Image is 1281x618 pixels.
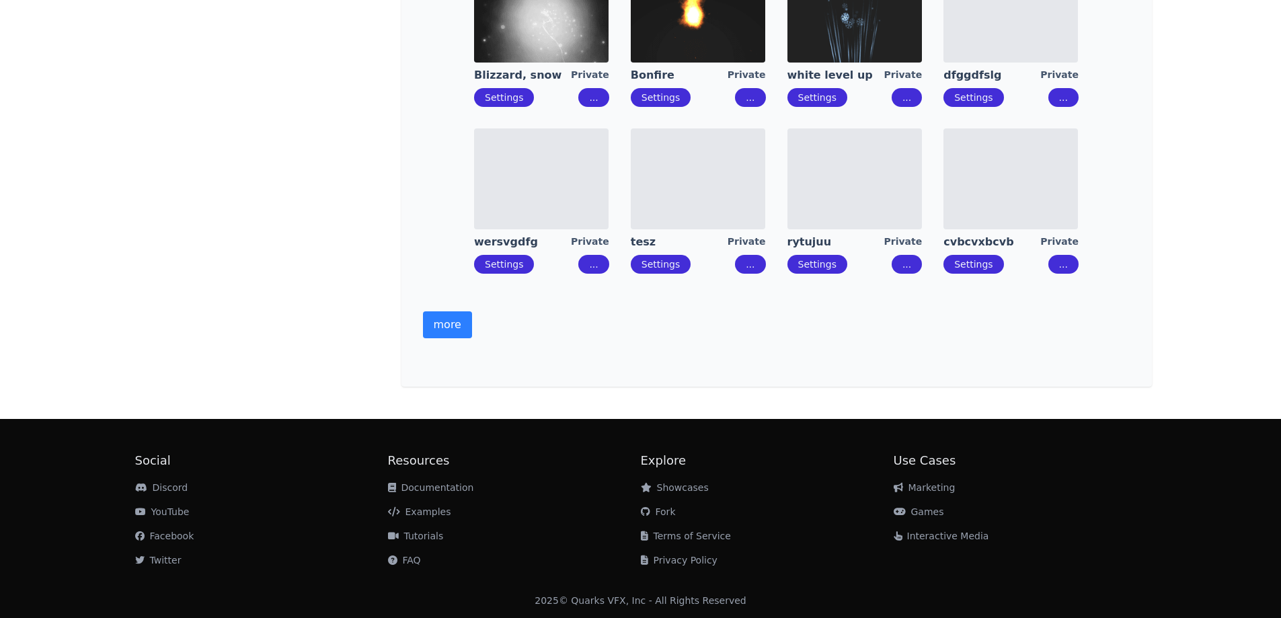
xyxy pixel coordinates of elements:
[631,68,728,83] a: Bonfire
[571,235,609,249] div: Private
[135,531,194,541] a: Facebook
[388,531,444,541] a: Tutorials
[787,255,847,274] button: Settings
[474,128,609,229] img: imgAlt
[728,68,766,83] div: Private
[1048,255,1079,274] button: ...
[1040,235,1079,249] div: Private
[884,235,923,249] div: Private
[728,235,766,249] div: Private
[943,255,1003,274] button: Settings
[135,555,182,566] a: Twitter
[388,482,474,493] a: Documentation
[474,255,534,274] button: Settings
[735,255,765,274] button: ...
[787,235,884,249] a: rytujuu
[894,506,944,517] a: Games
[641,482,709,493] a: Showcases
[474,235,571,249] a: wersvgdfg
[631,235,728,249] a: tesz
[641,506,676,517] a: Fork
[423,311,472,338] button: more
[135,482,188,493] a: Discord
[1048,88,1079,107] button: ...
[798,259,837,270] a: Settings
[388,451,641,470] h2: Resources
[954,259,993,270] a: Settings
[571,68,609,83] div: Private
[894,451,1147,470] h2: Use Cases
[642,92,680,103] a: Settings
[787,88,847,107] button: Settings
[135,506,190,517] a: YouTube
[943,128,1078,229] img: imgAlt
[631,128,765,229] img: imgAlt
[388,555,421,566] a: FAQ
[787,128,922,229] img: imgAlt
[135,451,388,470] h2: Social
[798,92,837,103] a: Settings
[631,255,691,274] button: Settings
[894,482,956,493] a: Marketing
[535,594,746,607] div: 2025 © Quarks VFX, Inc - All Rights Reserved
[943,68,1040,83] a: dfggdfslg
[474,68,571,83] a: Blizzard, snow
[642,259,680,270] a: Settings
[388,506,451,517] a: Examples
[943,235,1040,249] a: cvbcvxbcvb
[641,451,894,470] h2: Explore
[892,255,922,274] button: ...
[787,68,884,83] a: white level up
[894,531,989,541] a: Interactive Media
[954,92,993,103] a: Settings
[578,255,609,274] button: ...
[892,88,922,107] button: ...
[735,88,765,107] button: ...
[631,88,691,107] button: Settings
[578,88,609,107] button: ...
[485,92,523,103] a: Settings
[1040,68,1079,83] div: Private
[943,88,1003,107] button: Settings
[485,259,523,270] a: Settings
[474,88,534,107] button: Settings
[641,531,731,541] a: Terms of Service
[641,555,717,566] a: Privacy Policy
[884,68,923,83] div: Private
